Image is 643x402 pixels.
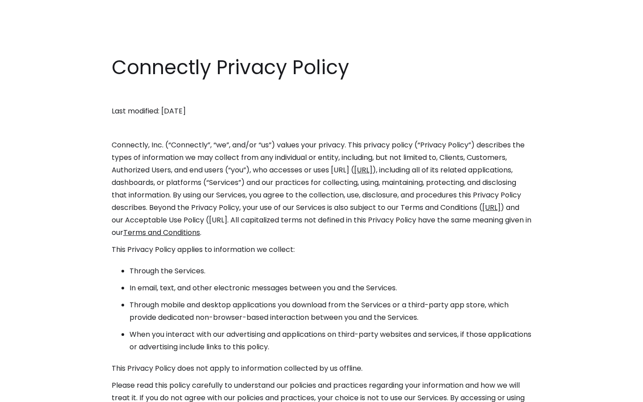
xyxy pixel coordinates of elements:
[129,299,531,324] li: Through mobile and desktop applications you download from the Services or a third-party app store...
[482,202,501,213] a: [URL]
[112,105,531,117] p: Last modified: [DATE]
[18,386,54,399] ul: Language list
[112,54,531,81] h1: Connectly Privacy Policy
[129,265,531,277] li: Through the Services.
[112,122,531,134] p: ‍
[112,362,531,375] p: This Privacy Policy does not apply to information collected by us offline.
[112,243,531,256] p: This Privacy Policy applies to information we collect:
[112,88,531,100] p: ‍
[123,227,200,238] a: Terms and Conditions
[112,139,531,239] p: Connectly, Inc. (“Connectly”, “we”, and/or “us”) values your privacy. This privacy policy (“Priva...
[129,282,531,294] li: In email, text, and other electronic messages between you and the Services.
[129,328,531,353] li: When you interact with our advertising and applications on third-party websites and services, if ...
[354,165,372,175] a: [URL]
[9,385,54,399] aside: Language selected: English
